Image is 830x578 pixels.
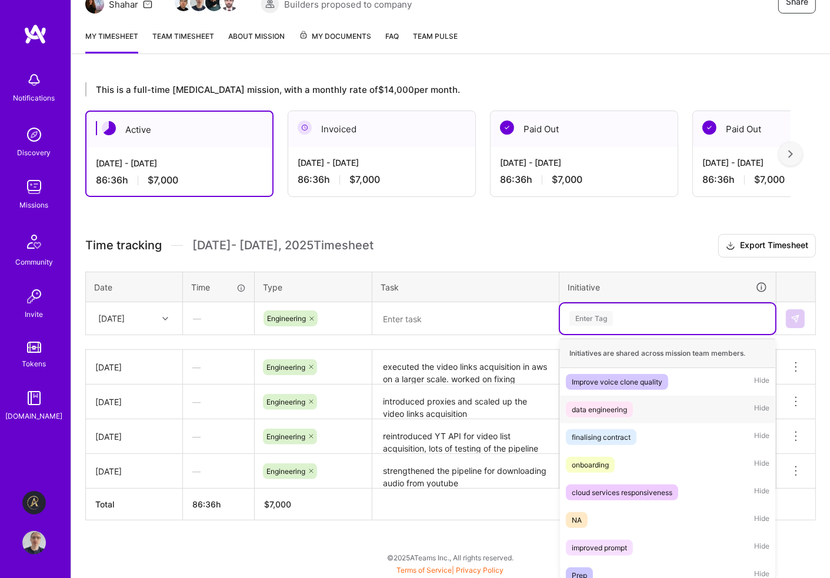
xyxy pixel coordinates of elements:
[456,566,504,574] a: Privacy Policy
[22,386,46,410] img: guide book
[98,312,125,325] div: [DATE]
[86,272,183,302] th: Date
[754,173,785,186] span: $7,000
[572,542,627,554] div: improved prompt
[6,410,63,422] div: [DOMAIN_NAME]
[560,339,775,368] div: Initiatives are shared across mission team members.
[192,238,374,253] span: [DATE] - [DATE] , 2025 Timesheet
[148,174,178,186] span: $7,000
[372,272,559,302] th: Task
[572,376,662,388] div: Improve voice clone quality
[19,531,49,554] a: User Avatar
[754,402,769,417] span: Hide
[266,432,305,441] span: Engineering
[22,68,46,92] img: bell
[22,285,46,308] img: Invite
[500,121,514,135] img: Paid Out
[491,111,678,147] div: Paid Out
[299,30,371,43] span: My Documents
[96,174,263,186] div: 86:36 h
[22,358,46,370] div: Tokens
[754,374,769,390] span: Hide
[754,540,769,556] span: Hide
[754,429,769,445] span: Hide
[22,531,46,554] img: User Avatar
[20,228,48,256] img: Community
[22,175,46,199] img: teamwork
[552,173,582,186] span: $7,000
[572,431,631,443] div: finalising contract
[95,361,173,373] div: [DATE]
[85,82,791,96] div: This is a full-time [MEDICAL_DATA] mission, with a monthly rate of $14,000 per month.
[568,280,768,294] div: Initiative
[572,459,609,471] div: onboarding
[183,456,254,487] div: —
[374,351,558,383] textarea: executed the video links acquisition in aws on a larger scale. worked on fixing discovered issues...
[22,123,46,146] img: discovery
[374,386,558,418] textarea: introduced proxies and scaled up the video links acquisition
[27,342,41,353] img: tokens
[397,566,452,574] a: Terms of Service
[385,30,399,54] a: FAQ
[20,199,49,211] div: Missions
[718,234,816,258] button: Export Timesheet
[25,308,44,320] div: Invite
[86,489,183,520] th: Total
[86,112,272,148] div: Active
[702,121,716,135] img: Paid Out
[397,566,504,574] span: |
[183,352,254,383] div: —
[572,514,582,526] div: NA
[267,314,306,323] span: Engineering
[18,146,51,159] div: Discovery
[152,30,214,54] a: Team timesheet
[374,455,558,487] textarea: strengthened the pipeline for downloading audio from youtube
[569,309,613,328] div: Enter Tag
[15,256,53,268] div: Community
[298,173,466,186] div: 86:36 h
[298,156,466,169] div: [DATE] - [DATE]
[266,363,305,372] span: Engineering
[754,485,769,500] span: Hide
[374,420,558,453] textarea: reintroduced YT API for video list acquisition, lots of testing of the pipeline
[191,281,246,293] div: Time
[183,386,254,417] div: —
[299,30,371,54] a: My Documents
[95,396,173,408] div: [DATE]
[184,303,254,334] div: —
[71,543,830,572] div: © 2025 ATeams Inc., All rights reserved.
[183,489,255,520] th: 86:36h
[162,316,168,322] i: icon Chevron
[754,512,769,528] span: Hide
[255,272,372,302] th: Type
[500,173,668,186] div: 86:36 h
[791,314,800,323] img: Submit
[413,32,458,41] span: Team Pulse
[726,240,735,252] i: icon Download
[22,491,46,514] img: Aldea: Transforming Behavior Change Through AI-Driven Coaching
[85,238,162,253] span: Time tracking
[95,465,173,477] div: [DATE]
[266,467,305,476] span: Engineering
[788,150,793,158] img: right
[95,430,173,443] div: [DATE]
[96,157,263,169] div: [DATE] - [DATE]
[183,421,254,452] div: —
[572,486,672,499] div: cloud services responsiveness
[288,111,475,147] div: Invoiced
[572,403,627,416] div: data engineering
[14,92,55,104] div: Notifications
[349,173,380,186] span: $7,000
[266,397,305,406] span: Engineering
[413,30,458,54] a: Team Pulse
[754,457,769,473] span: Hide
[228,30,285,54] a: About Mission
[19,491,49,514] a: Aldea: Transforming Behavior Change Through AI-Driven Coaching
[85,30,138,54] a: My timesheet
[24,24,47,45] img: logo
[500,156,668,169] div: [DATE] - [DATE]
[255,489,372,520] th: $7,000
[102,121,116,135] img: Active
[298,121,312,135] img: Invoiced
